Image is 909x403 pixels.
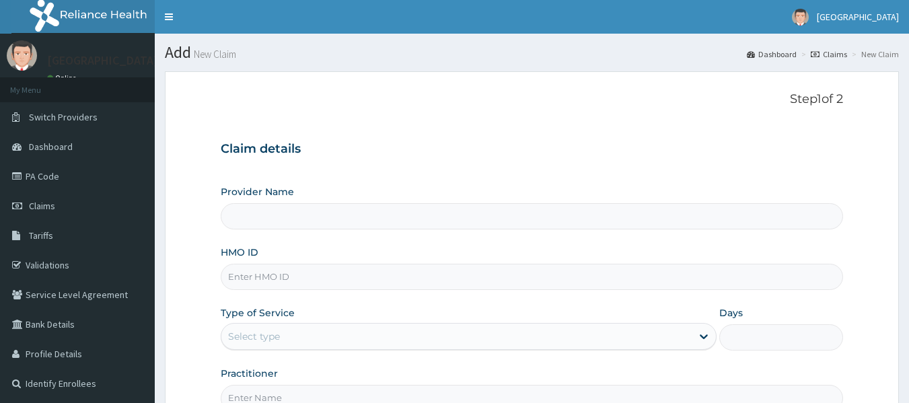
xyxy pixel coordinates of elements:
[228,330,280,343] div: Select type
[792,9,809,26] img: User Image
[221,185,294,198] label: Provider Name
[29,111,98,123] span: Switch Providers
[221,367,278,380] label: Practitioner
[848,48,899,60] li: New Claim
[811,48,847,60] a: Claims
[221,142,844,157] h3: Claim details
[47,54,158,67] p: [GEOGRAPHIC_DATA]
[165,44,899,61] h1: Add
[221,264,844,290] input: Enter HMO ID
[221,306,295,320] label: Type of Service
[29,141,73,153] span: Dashboard
[747,48,797,60] a: Dashboard
[719,306,743,320] label: Days
[47,73,79,83] a: Online
[817,11,899,23] span: [GEOGRAPHIC_DATA]
[191,49,236,59] small: New Claim
[221,92,844,107] p: Step 1 of 2
[7,40,37,71] img: User Image
[29,229,53,242] span: Tariffs
[221,246,258,259] label: HMO ID
[29,200,55,212] span: Claims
